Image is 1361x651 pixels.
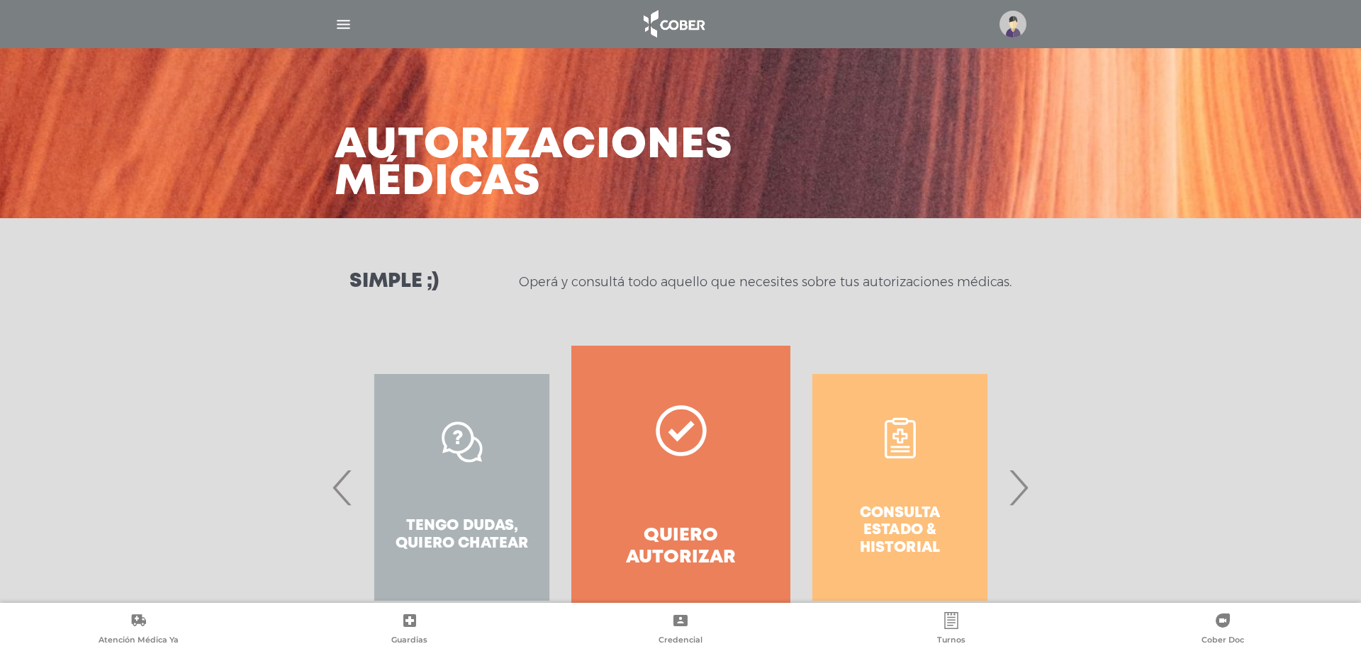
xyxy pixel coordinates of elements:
a: Guardias [274,612,544,648]
a: Quiero autorizar [571,346,790,629]
span: Credencial [659,635,702,647]
img: logo_cober_home-white.png [636,7,710,41]
span: Next [1004,449,1032,526]
span: Atención Médica Ya [99,635,179,647]
span: Cober Doc [1202,635,1244,647]
h4: Quiero autorizar [597,525,765,569]
p: Operá y consultá todo aquello que necesites sobre tus autorizaciones médicas. [519,273,1012,290]
a: Credencial [545,612,816,648]
span: Turnos [937,635,965,647]
h3: Simple ;) [349,272,439,292]
a: Atención Médica Ya [3,612,274,648]
span: Guardias [391,635,427,647]
img: Cober_menu-lines-white.svg [335,16,352,33]
span: Previous [329,449,357,526]
a: Turnos [816,612,1087,648]
img: profile-placeholder.svg [999,11,1026,38]
h3: Autorizaciones médicas [335,128,733,201]
a: Cober Doc [1087,612,1358,648]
